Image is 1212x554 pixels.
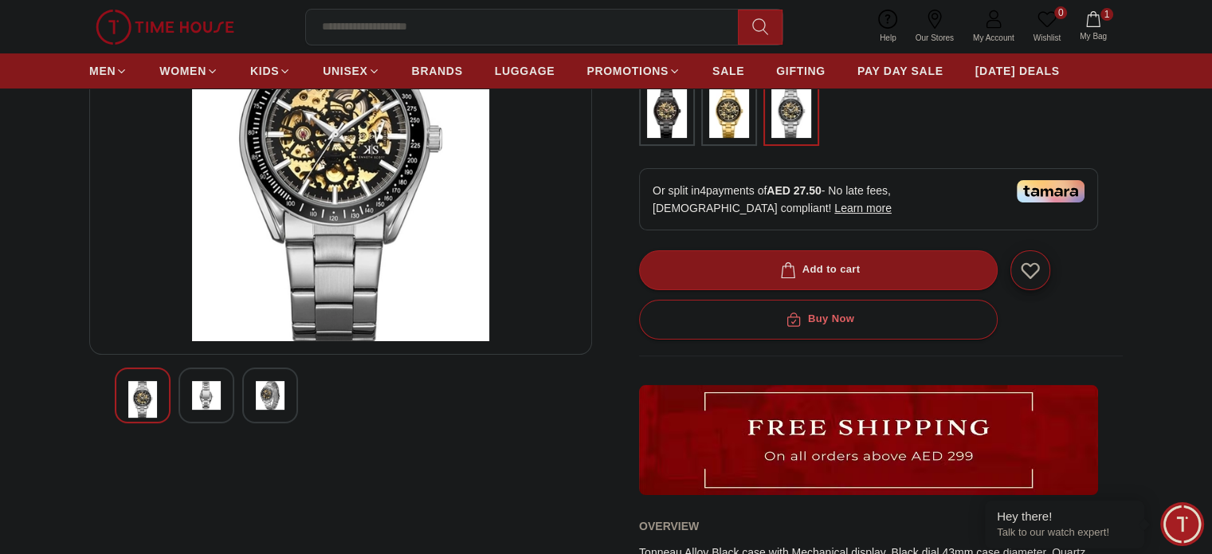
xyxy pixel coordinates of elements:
span: My Bag [1073,30,1113,42]
span: 1 [1100,8,1113,21]
span: Help [873,32,903,44]
span: PROMOTIONS [586,63,669,79]
a: WOMEN [159,57,218,85]
span: BRANDS [412,63,463,79]
span: Learn more [834,202,892,214]
span: LUGGAGE [495,63,555,79]
div: Buy Now [783,310,854,328]
span: Wishlist [1027,32,1067,44]
a: LUGGAGE [495,57,555,85]
span: AED 27.50 [767,184,821,197]
button: Add to cart [639,250,998,290]
a: [DATE] DEALS [975,57,1060,85]
a: GIFTING [776,57,826,85]
div: Add to cart [777,261,861,279]
p: Talk to our watch expert! [997,526,1132,540]
a: UNISEX [323,57,379,85]
img: ... [96,10,234,45]
a: PAY DAY SALE [857,57,943,85]
img: Kenneth Scott Men's Black Dial Mechanical Watch - K22312-BBBB [128,381,157,418]
a: Help [870,6,906,47]
span: KIDS [250,63,279,79]
img: ... [709,87,749,138]
img: Kenneth Scott Men's Black Dial Mechanical Watch - K22312-BBBB [192,381,221,410]
button: 1My Bag [1070,8,1116,45]
a: Our Stores [906,6,963,47]
span: Our Stores [909,32,960,44]
span: 0 [1054,6,1067,19]
span: SALE [712,63,744,79]
div: Hey there! [997,509,1132,525]
span: WOMEN [159,63,206,79]
img: ... [647,87,687,138]
button: Buy Now [639,300,998,340]
a: MEN [89,57,127,85]
span: UNISEX [323,63,367,79]
span: MEN [89,63,116,79]
a: BRANDS [412,57,463,85]
span: PAY DAY SALE [857,63,943,79]
h2: Overview [639,514,699,538]
span: [DATE] DEALS [975,63,1060,79]
a: KIDS [250,57,291,85]
a: 0Wishlist [1024,6,1070,47]
div: Chat Widget [1160,502,1204,546]
img: Kenneth Scott Men's Black Dial Mechanical Watch - K22312-BBBB [256,381,284,410]
img: ... [771,87,811,138]
a: PROMOTIONS [586,57,681,85]
span: GIFTING [776,63,826,79]
img: ... [639,385,1098,495]
img: Tamara [1017,180,1085,202]
a: SALE [712,57,744,85]
div: Or split in 4 payments of - No late fees, [DEMOGRAPHIC_DATA] compliant! [639,168,1098,230]
span: My Account [967,32,1021,44]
